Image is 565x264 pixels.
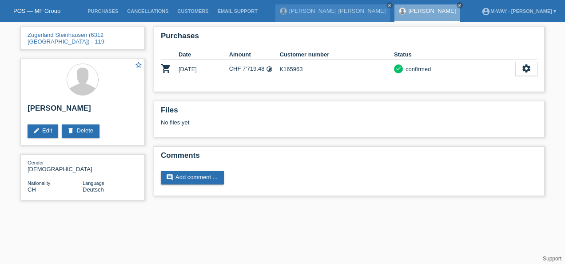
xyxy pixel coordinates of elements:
[173,8,213,14] a: Customers
[83,186,104,193] span: Deutsch
[179,49,229,60] th: Date
[229,60,280,78] td: CHF 7'719.48
[28,180,50,186] span: Nationality
[62,124,99,138] a: deleteDelete
[83,180,104,186] span: Language
[229,49,280,60] th: Amount
[135,61,143,69] i: star_border
[135,61,143,70] a: star_border
[481,7,490,16] i: account_circle
[28,186,36,193] span: Switzerland
[166,174,173,181] i: comment
[28,124,58,138] a: editEdit
[161,63,171,74] i: POSP00024661
[395,65,402,72] i: check
[279,60,394,78] td: K165963
[408,8,456,14] a: [PERSON_NAME]
[179,60,229,78] td: [DATE]
[458,3,462,8] i: close
[28,160,44,165] span: Gender
[457,2,463,8] a: close
[33,127,40,134] i: edit
[28,159,83,172] div: [DEMOGRAPHIC_DATA]
[279,49,394,60] th: Customer number
[213,8,262,14] a: Email Support
[387,3,392,8] i: close
[67,127,74,134] i: delete
[289,8,386,14] a: [PERSON_NAME] [PERSON_NAME]
[161,171,224,184] a: commentAdd comment ...
[266,66,273,72] i: Instalments (36 instalments)
[477,8,561,14] a: account_circlem-way - [PERSON_NAME] ▾
[161,119,432,126] div: No files yet
[161,32,537,45] h2: Purchases
[161,151,537,164] h2: Comments
[83,8,123,14] a: Purchases
[28,32,104,45] a: Zugerland Steinhausen (6312 [GEOGRAPHIC_DATA]) - 119
[394,49,515,60] th: Status
[161,106,537,119] h2: Files
[28,104,138,117] h2: [PERSON_NAME]
[521,64,531,73] i: settings
[386,2,393,8] a: close
[403,64,431,74] div: confirmed
[543,256,561,262] a: Support
[123,8,173,14] a: Cancellations
[13,8,60,14] a: POS — MF Group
